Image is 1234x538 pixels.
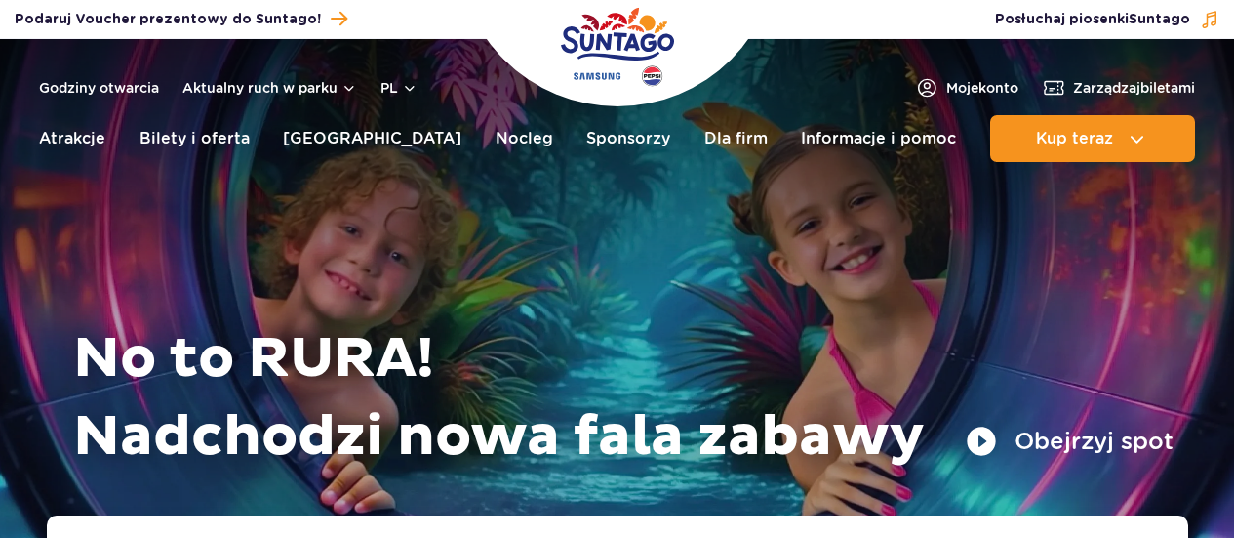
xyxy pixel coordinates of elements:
a: Sponsorzy [586,115,670,162]
a: Podaruj Voucher prezentowy do Suntago! [15,6,347,32]
button: pl [380,78,418,98]
span: Moje konto [946,78,1018,98]
h1: No to RURA! Nadchodzi nowa fala zabawy [73,320,1174,476]
button: Obejrzyj spot [966,426,1174,457]
a: Atrakcje [39,115,105,162]
a: Informacje i pomoc [801,115,956,162]
span: Podaruj Voucher prezentowy do Suntago! [15,10,321,29]
button: Posłuchaj piosenkiSuntago [995,10,1219,29]
a: Dla firm [704,115,768,162]
span: Kup teraz [1036,130,1113,147]
a: Mojekonto [915,76,1018,100]
a: Nocleg [496,115,553,162]
button: Aktualny ruch w parku [182,80,357,96]
a: Zarządzajbiletami [1042,76,1195,100]
a: [GEOGRAPHIC_DATA] [283,115,461,162]
button: Kup teraz [990,115,1195,162]
a: Godziny otwarcia [39,78,159,98]
span: Posłuchaj piosenki [995,10,1190,29]
span: Suntago [1129,13,1190,26]
a: Bilety i oferta [139,115,250,162]
span: Zarządzaj biletami [1073,78,1195,98]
